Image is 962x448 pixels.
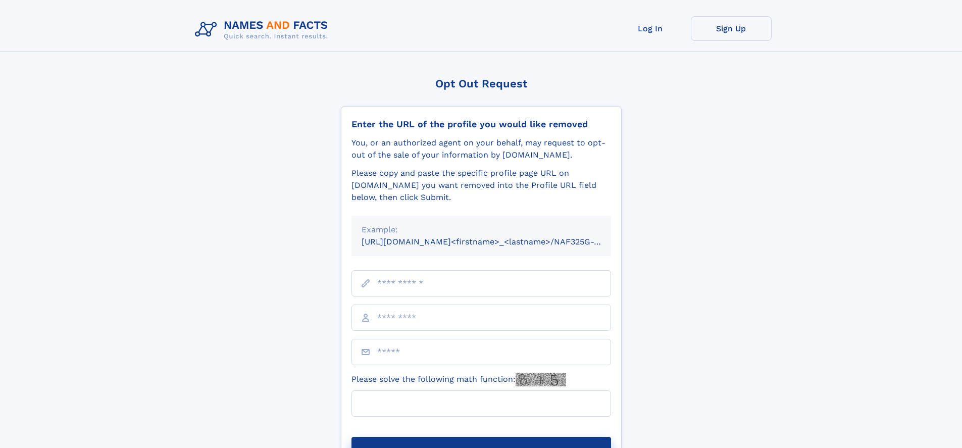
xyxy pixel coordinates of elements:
[341,77,622,90] div: Opt Out Request
[351,119,611,130] div: Enter the URL of the profile you would like removed
[351,373,566,386] label: Please solve the following math function:
[362,224,601,236] div: Example:
[362,237,630,246] small: [URL][DOMAIN_NAME]<firstname>_<lastname>/NAF325G-xxxxxxxx
[691,16,772,41] a: Sign Up
[191,16,336,43] img: Logo Names and Facts
[351,167,611,204] div: Please copy and paste the specific profile page URL on [DOMAIN_NAME] you want removed into the Pr...
[610,16,691,41] a: Log In
[351,137,611,161] div: You, or an authorized agent on your behalf, may request to opt-out of the sale of your informatio...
